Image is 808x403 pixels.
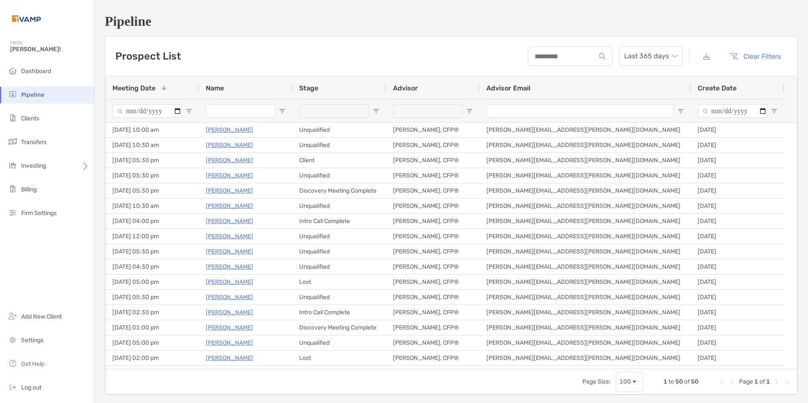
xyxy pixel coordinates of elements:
[292,259,386,274] div: Unqualified
[754,378,758,385] span: 1
[393,84,418,92] span: Advisor
[480,259,691,274] div: [PERSON_NAME][EMAIL_ADDRESS][PERSON_NAME][DOMAIN_NAME]
[480,153,691,168] div: [PERSON_NAME][EMAIL_ADDRESS][PERSON_NAME][DOMAIN_NAME]
[669,378,674,385] span: to
[106,168,199,183] div: [DATE] 05:30 pm
[723,47,787,65] button: Clear Filters
[466,108,473,114] button: Open Filter Menu
[106,229,199,244] div: [DATE] 12:00 pm
[292,168,386,183] div: Unqualified
[21,186,37,193] span: Billing
[21,115,39,122] span: Clients
[783,378,790,385] div: Last Page
[8,65,18,76] img: dashboard icon
[8,311,18,321] img: add_new_client icon
[771,108,778,114] button: Open Filter Menu
[480,123,691,137] div: [PERSON_NAME][EMAIL_ADDRESS][PERSON_NAME][DOMAIN_NAME]
[616,372,643,392] div: Page Size
[386,153,480,168] div: [PERSON_NAME], CFP®
[386,320,480,335] div: [PERSON_NAME], CFP®
[480,305,691,320] div: [PERSON_NAME][EMAIL_ADDRESS][PERSON_NAME][DOMAIN_NAME]
[10,3,43,34] img: Zoe Logo
[691,214,784,229] div: [DATE]
[292,275,386,289] div: Lost
[691,138,784,152] div: [DATE]
[292,351,386,365] div: Lost
[21,337,44,344] span: Settings
[480,229,691,244] div: [PERSON_NAME][EMAIL_ADDRESS][PERSON_NAME][DOMAIN_NAME]
[106,290,199,305] div: [DATE] 05:30 pm
[206,216,253,226] p: [PERSON_NAME]
[206,368,253,378] a: [PERSON_NAME]
[206,231,253,242] a: [PERSON_NAME]
[719,378,726,385] div: First Page
[299,84,318,92] span: Stage
[691,305,784,320] div: [DATE]
[112,104,182,118] input: Meeting Date Filter Input
[115,50,181,62] h3: Prospect List
[691,244,784,259] div: [DATE]
[8,89,18,99] img: pipeline icon
[386,351,480,365] div: [PERSON_NAME], CFP®
[106,183,199,198] div: [DATE] 05:30 pm
[106,275,199,289] div: [DATE] 05:00 pm
[691,366,784,381] div: [DATE]
[480,351,691,365] div: [PERSON_NAME][EMAIL_ADDRESS][PERSON_NAME][DOMAIN_NAME]
[292,214,386,229] div: Intro Call Complete
[677,108,684,114] button: Open Filter Menu
[386,290,480,305] div: [PERSON_NAME], CFP®
[691,123,784,137] div: [DATE]
[292,229,386,244] div: Unqualified
[106,214,199,229] div: [DATE] 04:00 pm
[480,199,691,213] div: [PERSON_NAME][EMAIL_ADDRESS][PERSON_NAME][DOMAIN_NAME]
[206,307,253,318] p: [PERSON_NAME]
[486,84,530,92] span: Advisor Email
[582,378,611,385] div: Page Size:
[292,199,386,213] div: Unqualified
[206,125,253,135] a: [PERSON_NAME]
[206,261,253,272] a: [PERSON_NAME]
[106,335,199,350] div: [DATE] 05:00 pm
[480,275,691,289] div: [PERSON_NAME][EMAIL_ADDRESS][PERSON_NAME][DOMAIN_NAME]
[106,123,199,137] div: [DATE] 10:00 am
[698,104,767,118] input: Create Date Filter Input
[480,214,691,229] div: [PERSON_NAME][EMAIL_ADDRESS][PERSON_NAME][DOMAIN_NAME]
[386,305,480,320] div: [PERSON_NAME], CFP®
[773,378,780,385] div: Next Page
[599,53,606,60] img: input icon
[105,14,798,29] h1: Pipeline
[106,259,199,274] div: [DATE] 04:30 pm
[206,185,253,196] p: [PERSON_NAME]
[106,305,199,320] div: [DATE] 02:30 pm
[684,378,690,385] span: of
[8,160,18,170] img: investing icon
[106,366,199,381] div: [DATE] 05:30 pm
[206,292,253,302] p: [PERSON_NAME]
[386,199,480,213] div: [PERSON_NAME], CFP®
[386,244,480,259] div: [PERSON_NAME], CFP®
[739,378,753,385] span: Page
[691,153,784,168] div: [DATE]
[480,290,691,305] div: [PERSON_NAME][EMAIL_ADDRESS][PERSON_NAME][DOMAIN_NAME]
[292,320,386,335] div: Discovery Meeting Complete
[21,384,41,391] span: Log out
[292,138,386,152] div: Unqualified
[206,246,253,257] a: [PERSON_NAME]
[386,275,480,289] div: [PERSON_NAME], CFP®
[386,168,480,183] div: [PERSON_NAME], CFP®
[691,335,784,350] div: [DATE]
[206,322,253,333] a: [PERSON_NAME]
[759,378,765,385] span: of
[691,229,784,244] div: [DATE]
[21,91,44,98] span: Pipeline
[21,360,44,368] span: Get Help
[206,104,276,118] input: Name Filter Input
[206,201,253,211] p: [PERSON_NAME]
[206,170,253,181] a: [PERSON_NAME]
[620,378,631,385] div: 100
[292,244,386,259] div: Unqualified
